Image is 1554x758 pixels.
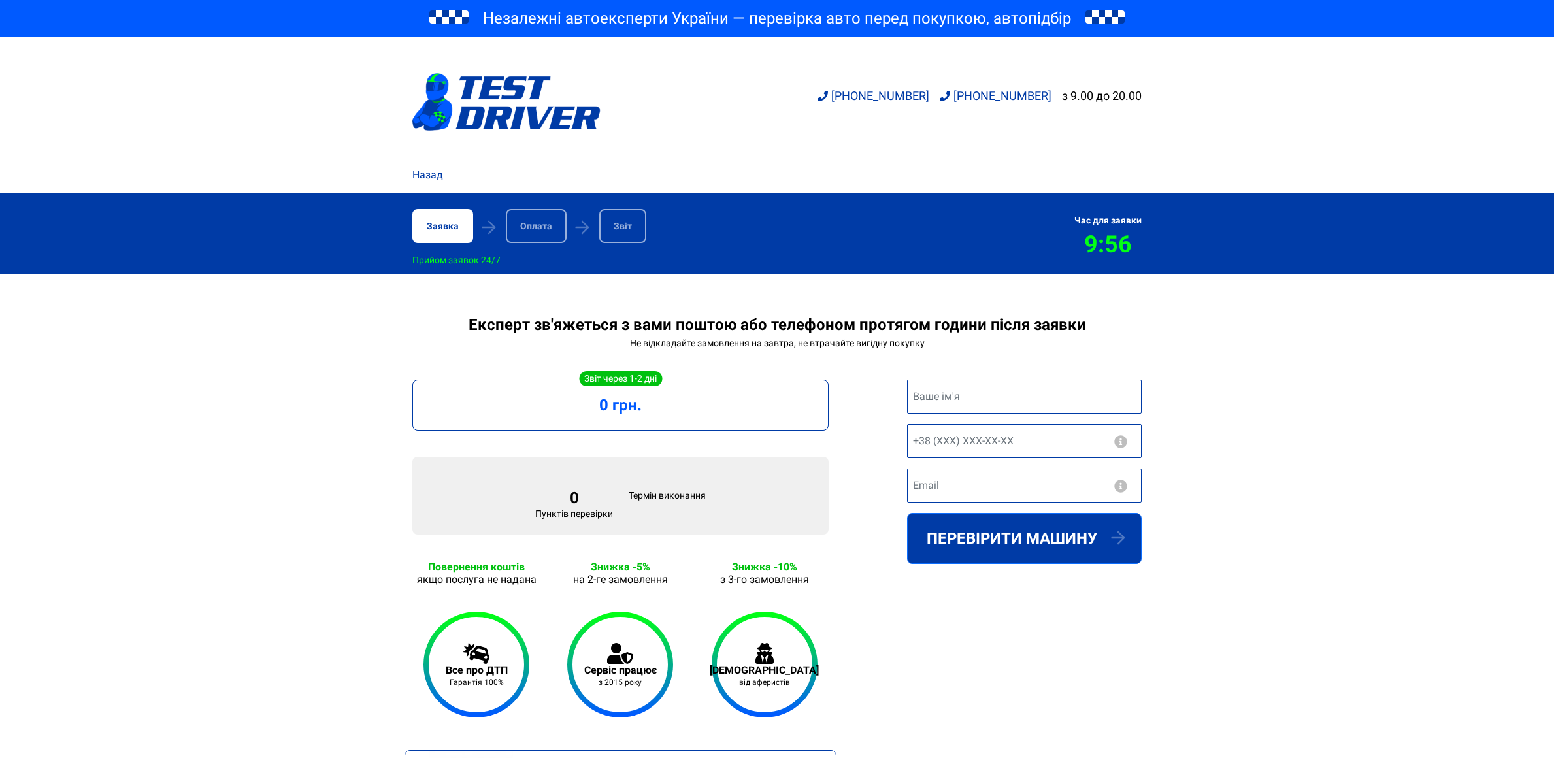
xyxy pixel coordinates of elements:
div: Не відкладайте замовлення на завтра, не втрачайте вигідну покупку [412,338,1142,348]
div: 9:56 [1074,231,1142,258]
div: Повернення коштів [412,561,540,573]
img: Сервіс працює [607,643,633,664]
div: Все про ДТП [446,664,508,676]
input: Ваше ім'я [907,380,1142,414]
div: Пунктів перевірки [527,489,621,519]
div: Знижка -10% [701,561,829,573]
div: Експерт зв'яжеться з вами поштою або телефоном протягом години після заявки [412,316,1142,334]
button: Перевірити машину [907,513,1142,564]
a: logotype@3x [412,42,601,162]
div: 0 грн. [429,396,812,414]
div: Звіт [599,209,646,243]
img: Захист [755,643,774,664]
div: Час для заявки [1074,215,1142,225]
div: Гарантія 100% [446,678,508,687]
a: Назад [412,167,443,183]
input: +38 (XXX) XXX-XX-XX [907,424,1142,458]
span: Незалежні автоексперти України — перевірка авто перед покупкою, автопідбір [483,8,1071,29]
div: з 9.00 до 20.00 [1062,89,1142,103]
div: Прийом заявок 24/7 [412,255,501,265]
div: якщо послуга не надана [412,573,540,585]
div: 0 [535,489,613,507]
div: [DEMOGRAPHIC_DATA] [710,664,819,676]
div: Оплата [506,209,567,243]
input: Email [907,469,1142,503]
div: на 2-ге замовлення [556,573,684,585]
button: Ніяких СМС і Viber розсилок. Зв'язок з експертом або екстрені питання. [1113,435,1129,448]
a: [PHONE_NUMBER] [818,89,929,103]
div: з 3-го замовлення [701,573,829,585]
a: [PHONE_NUMBER] [940,89,1051,103]
div: Знижка -5% [556,561,684,573]
div: Термін виконання [621,489,714,519]
button: Ніякого спаму, на електронну пошту приходить звіт. [1113,480,1129,493]
div: з 2015 року [584,678,657,687]
img: logotype@3x [412,73,601,131]
img: Все про ДТП [463,643,489,664]
div: від аферистів [710,678,819,687]
div: Заявка [412,209,473,243]
div: Сервіс працює [584,664,657,676]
